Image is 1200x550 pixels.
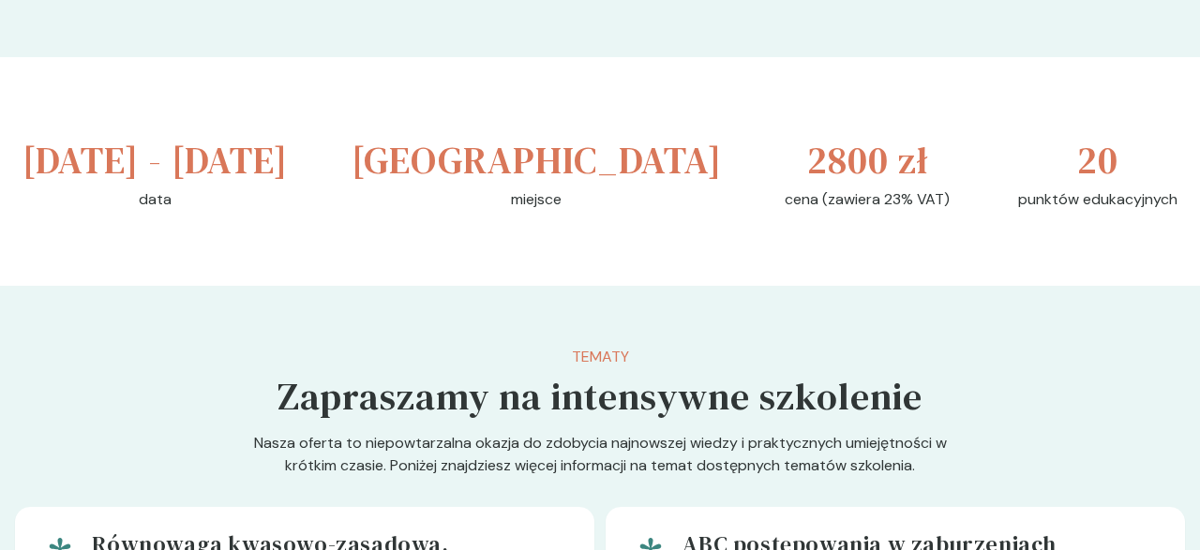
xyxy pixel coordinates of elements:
[139,188,172,211] p: data
[277,346,922,368] p: Tematy
[1018,188,1177,211] p: punktów edukacyjnych
[22,132,288,188] h3: [DATE] - [DATE]
[785,188,950,211] p: cena (zawiera 23% VAT)
[277,368,922,424] h5: Zapraszamy na intensywne szkolenie
[511,188,562,211] p: miejsce
[240,432,960,507] p: Nasza oferta to niepowtarzalna okazja do zdobycia najnowszej wiedzy i praktycznych umiejętności w...
[352,132,722,188] h3: [GEOGRAPHIC_DATA]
